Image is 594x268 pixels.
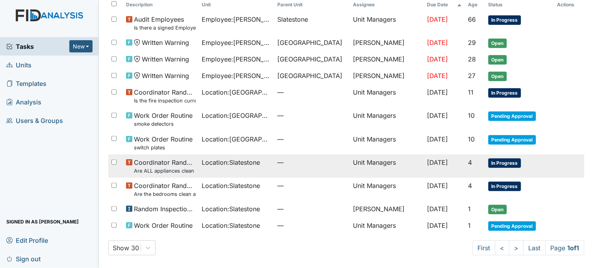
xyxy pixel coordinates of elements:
span: [DATE] [427,55,448,63]
span: Users & Groups [6,114,63,127]
td: [PERSON_NAME] [350,35,424,51]
td: [PERSON_NAME] [350,51,424,68]
nav: task-pagination [473,240,585,255]
small: Are ALL appliances clean and working properly? [134,167,195,175]
span: Open [488,72,507,81]
span: [GEOGRAPHIC_DATA] [278,54,343,64]
span: — [278,181,347,190]
span: Open [488,39,507,48]
span: [DATE] [427,112,448,119]
a: > [509,240,524,255]
span: 4 [468,158,472,166]
small: switch plates [134,144,193,151]
span: — [278,87,347,97]
small: Is the fire inspection current (from the Fire [PERSON_NAME])? [134,97,195,104]
a: First [473,240,496,255]
span: Analysis [6,96,41,108]
span: Coordinator Random Are the bedrooms clean and in good repair? [134,181,195,198]
span: Random Inspection for AM [134,204,195,214]
span: In Progress [488,15,521,25]
span: 1 [468,221,471,229]
span: Employee : [PERSON_NAME] [202,15,271,24]
a: < [495,240,510,255]
span: 27 [468,72,476,80]
span: Written Warning [142,38,189,47]
a: Tasks [6,42,69,51]
span: — [278,204,347,214]
span: 1 [468,205,471,213]
span: Location : Slatestone [202,204,260,214]
span: Units [6,59,32,71]
span: 11 [468,88,474,96]
strong: 1 of 1 [568,244,579,252]
small: Are the bedrooms clean and in good repair? [134,190,195,198]
span: Location : Slatestone [202,181,260,190]
span: — [278,134,347,144]
span: Coordinator Random Are ALL appliances clean and working properly? [134,158,195,175]
span: 10 [468,135,475,143]
span: [GEOGRAPHIC_DATA] [278,71,343,80]
span: — [278,158,347,167]
td: Unit Managers [350,84,424,108]
span: Location : [GEOGRAPHIC_DATA] [202,111,271,120]
span: [DATE] [427,205,448,213]
span: Location : [GEOGRAPHIC_DATA] [202,87,271,97]
span: Page [546,240,585,255]
span: [DATE] [427,182,448,190]
span: — [278,111,347,120]
span: Templates [6,77,46,89]
span: Coordinator Random Is the fire inspection current (from the Fire Marshall)? [134,87,195,104]
span: Location : [GEOGRAPHIC_DATA] [202,134,271,144]
span: 66 [468,15,476,23]
span: [DATE] [427,72,448,80]
span: Open [488,55,507,65]
input: Toggle All Rows Selected [111,1,117,6]
span: Slatestone [278,15,308,24]
span: Edit Profile [6,234,48,246]
span: [DATE] [427,221,448,229]
a: Last [523,240,546,255]
td: Unit Managers [350,131,424,154]
span: Pending Approval [488,112,536,121]
span: Written Warning [142,54,189,64]
span: In Progress [488,158,521,168]
td: [PERSON_NAME] [350,68,424,84]
span: 28 [468,55,476,63]
span: 10 [468,112,475,119]
td: Unit Managers [350,178,424,201]
span: Employee : [PERSON_NAME][GEOGRAPHIC_DATA] [202,71,271,80]
span: Signed in as [PERSON_NAME] [6,216,79,228]
button: New [69,40,93,52]
span: [DATE] [427,39,448,47]
span: In Progress [488,182,521,191]
small: smoke detectors [134,120,193,128]
span: Location : Slatestone [202,221,260,230]
span: Written Warning [142,71,189,80]
span: [DATE] [427,15,448,23]
span: [DATE] [427,158,448,166]
td: Unit Managers [350,154,424,178]
td: Unit Managers [350,108,424,131]
span: Sign out [6,253,41,265]
span: — [278,221,347,230]
td: Unit Managers [350,218,424,234]
span: [GEOGRAPHIC_DATA] [278,38,343,47]
span: Employee : [PERSON_NAME] [202,54,271,64]
div: Show 30 [113,243,139,253]
span: [DATE] [427,88,448,96]
td: Unit Managers [350,11,424,35]
span: Pending Approval [488,135,536,145]
span: Work Order Routine switch plates [134,134,193,151]
span: Audit Employees Is there a signed Employee Job Description in the file for the employee's current... [134,15,195,32]
span: Work Order Routine [134,221,193,230]
span: Employee : [PERSON_NAME] [202,38,271,47]
span: Location : Slatestone [202,158,260,167]
span: 29 [468,39,476,47]
small: Is there a signed Employee Job Description in the file for the employee's current position? [134,24,195,32]
span: Work Order Routine smoke detectors [134,111,193,128]
span: In Progress [488,88,521,98]
span: Open [488,205,507,214]
td: [PERSON_NAME] [350,201,424,218]
span: [DATE] [427,135,448,143]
